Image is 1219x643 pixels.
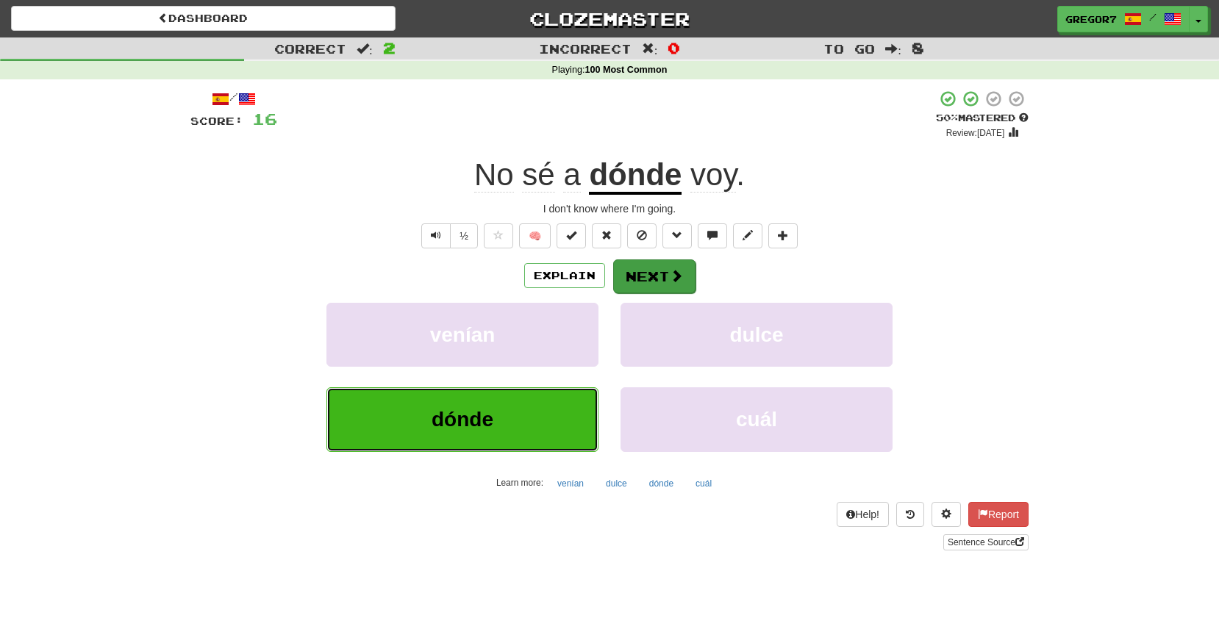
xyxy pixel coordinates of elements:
[274,41,346,56] span: Correct
[1057,6,1190,32] a: gregor7 /
[682,157,745,193] span: .
[896,502,924,527] button: Round history (alt+y)
[1065,12,1117,26] span: gregor7
[736,408,777,431] span: cuál
[11,6,396,31] a: Dashboard
[613,259,696,293] button: Next
[641,473,682,495] button: dónde
[946,128,1005,138] small: Review: [DATE]
[190,90,277,108] div: /
[733,223,762,248] button: Edit sentence (alt+d)
[589,157,682,195] u: dónde
[768,223,798,248] button: Add to collection (alt+a)
[496,478,543,488] small: Learn more:
[190,201,1029,216] div: I don't know where I'm going.
[557,223,586,248] button: Set this sentence to 100% Mastered (alt+m)
[936,112,958,123] span: 50 %
[539,41,632,56] span: Incorrect
[936,112,1029,125] div: Mastered
[837,502,889,527] button: Help!
[563,157,580,193] span: a
[357,43,373,55] span: :
[729,323,783,346] span: dulce
[592,223,621,248] button: Reset to 0% Mastered (alt+r)
[662,223,692,248] button: Grammar (alt+g)
[430,323,496,346] span: venían
[621,387,893,451] button: cuál
[484,223,513,248] button: Favorite sentence (alt+f)
[642,43,658,55] span: :
[968,502,1029,527] button: Report
[524,263,605,288] button: Explain
[912,39,924,57] span: 8
[252,109,277,128] span: 16
[627,223,657,248] button: Ignore sentence (alt+i)
[326,303,598,367] button: venían
[943,534,1029,550] a: Sentence Source
[690,157,736,193] span: voy
[687,473,720,495] button: cuál
[1149,12,1157,22] span: /
[668,39,680,57] span: 0
[383,39,396,57] span: 2
[698,223,727,248] button: Discuss sentence (alt+u)
[418,223,478,248] div: Text-to-speech controls
[519,223,551,248] button: 🧠
[885,43,901,55] span: :
[598,473,635,495] button: dulce
[549,473,592,495] button: venían
[522,157,554,193] span: sé
[418,6,802,32] a: Clozemaster
[621,303,893,367] button: dulce
[190,115,243,127] span: Score:
[326,387,598,451] button: dónde
[421,223,451,248] button: Play sentence audio (ctl+space)
[585,65,667,75] strong: 100 Most Common
[432,408,493,431] span: dónde
[450,223,478,248] button: ½
[474,157,514,193] span: No
[823,41,875,56] span: To go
